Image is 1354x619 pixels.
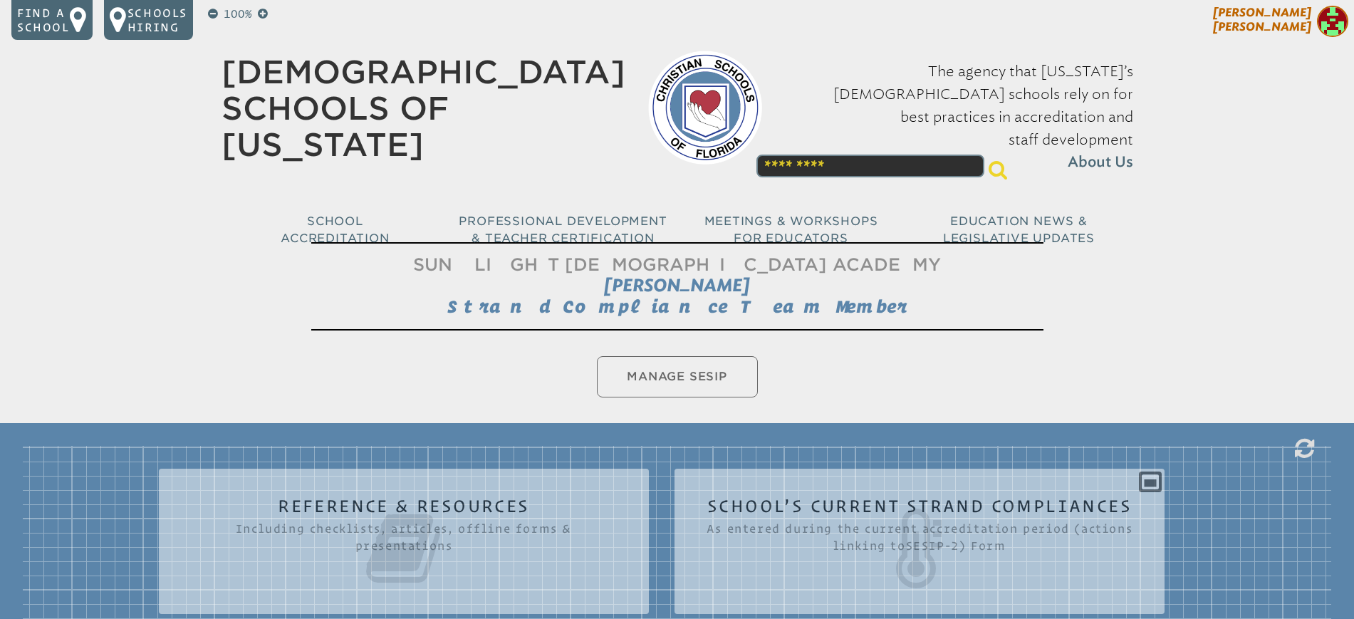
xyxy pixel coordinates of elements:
[127,6,187,34] p: Schools Hiring
[447,296,907,316] span: Strand Compliance Team Member
[703,497,1136,588] h2: School’s Current Strand Compliances
[187,497,620,588] h2: Reference & Resources
[604,275,750,296] span: [PERSON_NAME]
[17,6,70,34] p: Find a school
[222,53,625,163] a: [DEMOGRAPHIC_DATA] Schools of [US_STATE]
[648,51,762,165] img: csf-logo-web-colors.png
[704,214,878,245] span: Meetings & Workshops for Educators
[785,60,1133,174] p: The agency that [US_STATE]’s [DEMOGRAPHIC_DATA] schools rely on for best practices in accreditati...
[1213,6,1311,33] span: [PERSON_NAME] [PERSON_NAME]
[1317,6,1348,37] img: cf31d8c9efb7104b701f410b954ddb30
[459,214,667,245] span: Professional Development & Teacher Certification
[221,6,255,23] p: 100%
[281,214,389,245] span: School Accreditation
[943,214,1095,245] span: Education News & Legislative Updates
[1068,151,1133,174] span: About Us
